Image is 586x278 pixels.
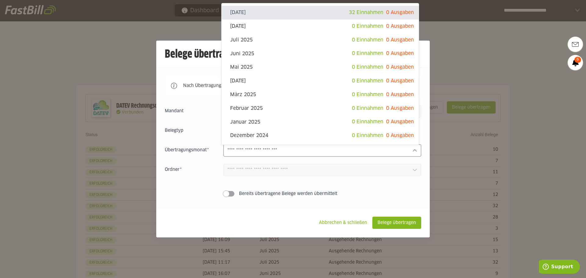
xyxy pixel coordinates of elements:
span: 0 Ausgaben [386,24,414,29]
sl-option: Februar 2025 [222,102,419,115]
sl-switch: Bereits übertragene Belege werden übermittelt [165,191,421,197]
span: 0 Ausgaben [386,106,414,111]
a: 6 [568,55,583,70]
span: 0 Ausgaben [386,92,414,97]
sl-option: März 2025 [222,88,419,102]
span: 0 Einnahmen [352,78,383,83]
sl-option: Dezember 2024 [222,129,419,143]
span: 0 Ausgaben [386,133,414,138]
sl-option: Juni 2025 [222,47,419,60]
span: 32 Einnahmen [349,10,383,15]
sl-option: [DATE] [222,74,419,88]
sl-option: Juli 2025 [222,33,419,47]
span: 0 Einnahmen [352,51,383,56]
span: 0 Ausgaben [386,38,414,42]
sl-option: Mai 2025 [222,60,419,74]
span: 0 Einnahmen [352,65,383,70]
iframe: Öffnet ein Widget, in dem Sie weitere Informationen finden [539,260,580,275]
span: 0 Einnahmen [352,92,383,97]
sl-button: Abbrechen & schließen [314,217,372,229]
span: 0 Ausgaben [386,78,414,83]
span: 0 Ausgaben [386,65,414,70]
span: 0 Ausgaben [386,51,414,56]
span: 0 Einnahmen [352,38,383,42]
sl-option: [DATE] [222,143,419,156]
span: 6 [574,57,581,63]
sl-button: Belege übertragen [372,217,421,229]
sl-option: [DATE] [222,20,419,33]
span: 0 Einnahmen [352,106,383,111]
span: 0 Einnahmen [352,133,383,138]
span: 0 Ausgaben [386,119,414,124]
span: 0 Einnahmen [352,119,383,124]
sl-option: [DATE] [222,6,419,20]
span: 0 Einnahmen [352,24,383,29]
span: 0 Ausgaben [386,10,414,15]
sl-option: Januar 2025 [222,115,419,129]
